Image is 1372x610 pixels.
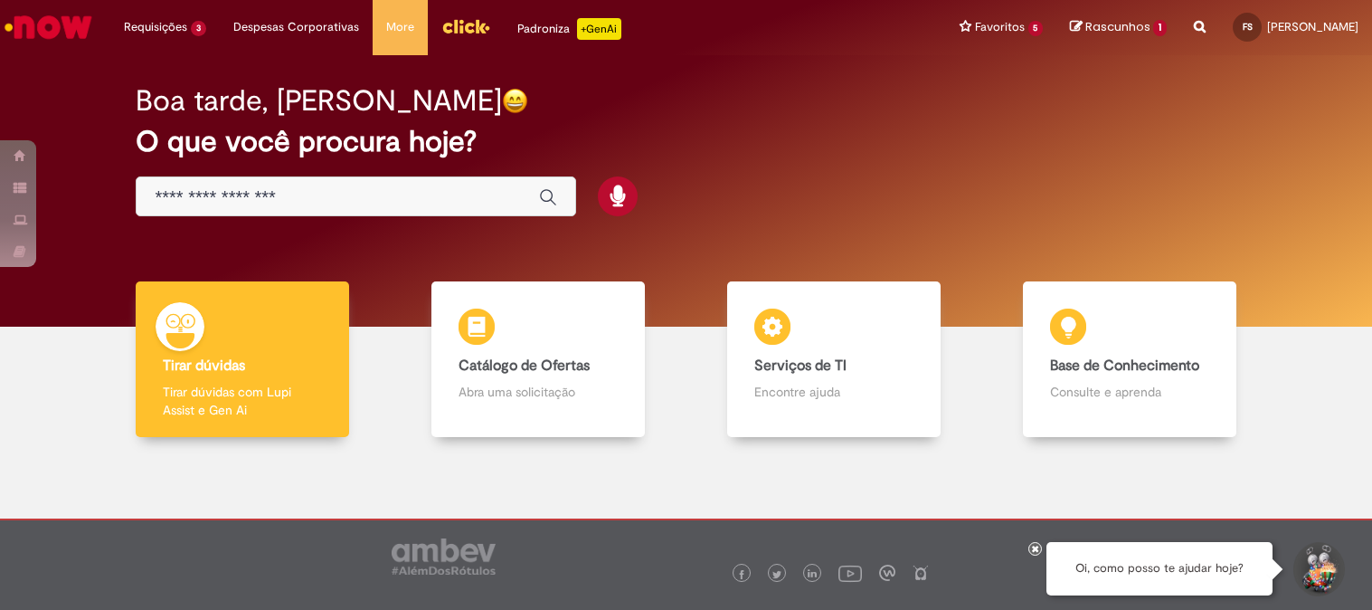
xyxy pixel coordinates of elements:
[391,281,686,438] a: Catálogo de Ofertas Abra uma solicitação
[577,18,621,40] p: +GenAi
[1050,383,1209,401] p: Consulte e aprenda
[1050,357,1199,375] b: Base de Conhecimento
[1153,20,1167,36] span: 1
[1085,18,1150,35] span: Rascunhos
[95,281,391,438] a: Tirar dúvidas Tirar dúvidas com Lupi Assist e Gen Ai
[838,561,862,585] img: logo_footer_youtube.png
[1243,21,1253,33] span: FS
[2,9,95,45] img: ServiceNow
[808,569,817,580] img: logo_footer_linkedin.png
[459,383,618,401] p: Abra uma solicitação
[772,570,781,579] img: logo_footer_twitter.png
[163,383,322,419] p: Tirar dúvidas com Lupi Assist e Gen Ai
[233,18,359,36] span: Despesas Corporativas
[386,18,414,36] span: More
[975,18,1025,36] span: Favoritos
[754,383,913,401] p: Encontre ajuda
[1028,21,1044,36] span: 5
[1291,542,1345,596] button: Iniciar Conversa de Suporte
[191,21,206,36] span: 3
[879,565,895,581] img: logo_footer_workplace.png
[441,13,490,40] img: click_logo_yellow_360x200.png
[1046,542,1273,596] div: Oi, como posso te ajudar hoje?
[392,539,496,575] img: logo_footer_ambev_rotulo_gray.png
[517,18,621,40] div: Padroniza
[502,88,528,114] img: happy-face.png
[459,357,590,375] b: Catálogo de Ofertas
[686,281,982,438] a: Serviços de TI Encontre ajuda
[124,18,187,36] span: Requisições
[737,570,746,579] img: logo_footer_facebook.png
[981,281,1277,438] a: Base de Conhecimento Consulte e aprenda
[1070,19,1167,36] a: Rascunhos
[136,85,502,117] h2: Boa tarde, [PERSON_NAME]
[136,126,1235,157] h2: O que você procura hoje?
[1267,19,1358,34] span: [PERSON_NAME]
[163,357,245,375] b: Tirar dúvidas
[913,565,929,581] img: logo_footer_naosei.png
[754,357,847,375] b: Serviços de TI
